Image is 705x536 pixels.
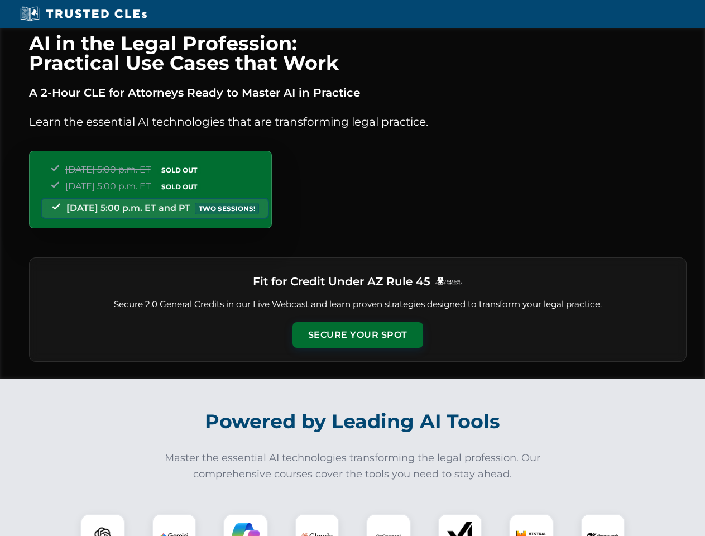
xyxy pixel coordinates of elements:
[435,277,463,285] img: Logo
[157,450,548,482] p: Master the essential AI technologies transforming the legal profession. Our comprehensive courses...
[29,33,687,73] h1: AI in the Legal Profession: Practical Use Cases that Work
[17,6,150,22] img: Trusted CLEs
[29,113,687,131] p: Learn the essential AI technologies that are transforming legal practice.
[29,84,687,102] p: A 2-Hour CLE for Attorneys Ready to Master AI in Practice
[43,298,673,311] p: Secure 2.0 General Credits in our Live Webcast and learn proven strategies designed to transform ...
[65,181,151,192] span: [DATE] 5:00 p.m. ET
[157,181,201,193] span: SOLD OUT
[44,402,662,441] h2: Powered by Leading AI Tools
[292,322,423,348] button: Secure Your Spot
[65,164,151,175] span: [DATE] 5:00 p.m. ET
[253,271,430,291] h3: Fit for Credit Under AZ Rule 45
[157,164,201,176] span: SOLD OUT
